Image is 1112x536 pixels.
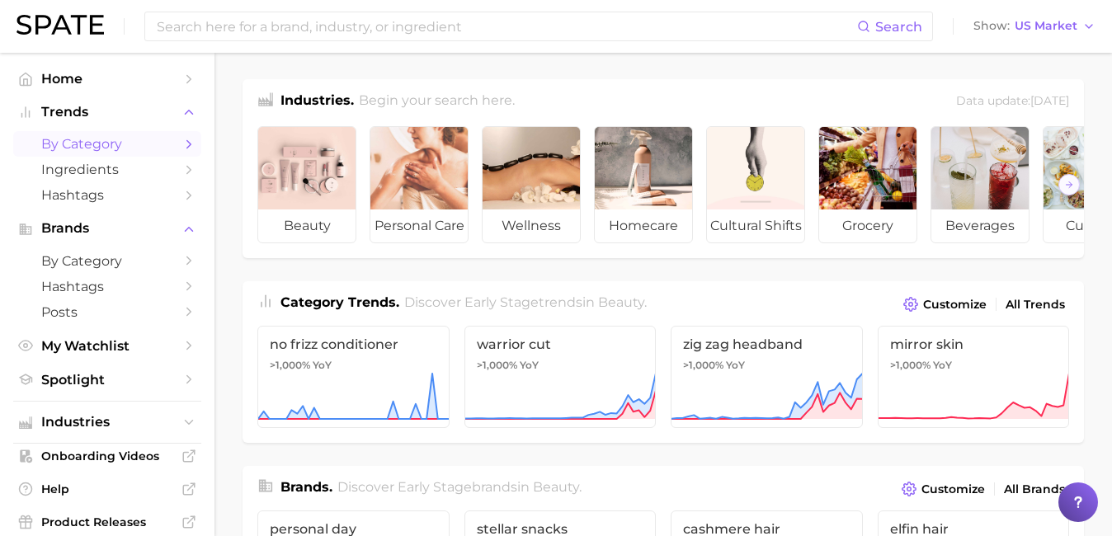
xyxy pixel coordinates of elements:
[13,367,201,393] a: Spotlight
[313,359,332,372] span: YoY
[13,182,201,208] a: Hashtags
[41,187,173,203] span: Hashtags
[155,12,857,40] input: Search here for a brand, industry, or ingredient
[41,221,173,236] span: Brands
[1000,478,1069,501] a: All Brands
[337,479,582,495] span: Discover Early Stage brands in .
[464,326,657,428] a: warrior cut>1,000% YoY
[370,126,469,243] a: personal care
[956,91,1069,113] div: Data update: [DATE]
[13,157,201,182] a: Ingredients
[726,359,745,372] span: YoY
[41,304,173,320] span: Posts
[280,479,332,495] span: Brands .
[923,298,987,312] span: Customize
[13,216,201,241] button: Brands
[13,131,201,157] a: by Category
[359,91,515,113] h2: Begin your search here.
[477,336,644,352] span: warrior cut
[1006,298,1065,312] span: All Trends
[890,359,931,371] span: >1,000%
[973,21,1010,31] span: Show
[41,415,173,430] span: Industries
[13,477,201,501] a: Help
[1001,294,1069,316] a: All Trends
[13,248,201,274] a: by Category
[933,359,952,372] span: YoY
[818,126,917,243] a: grocery
[257,326,450,428] a: no frizz conditioner>1,000% YoY
[899,293,991,316] button: Customize
[594,126,693,243] a: homecare
[404,294,647,310] span: Discover Early Stage trends in .
[13,333,201,359] a: My Watchlist
[520,359,539,372] span: YoY
[482,126,581,243] a: wellness
[41,105,173,120] span: Trends
[41,482,173,496] span: Help
[41,136,173,152] span: by Category
[707,209,804,242] span: cultural shifts
[706,126,805,243] a: cultural shifts
[595,209,692,242] span: homecare
[13,510,201,534] a: Product Releases
[598,294,644,310] span: beauty
[931,209,1029,242] span: beverages
[41,253,173,269] span: by Category
[41,279,173,294] span: Hashtags
[16,15,104,35] img: SPATE
[819,209,916,242] span: grocery
[533,479,579,495] span: beauty
[898,477,989,501] button: Customize
[483,209,580,242] span: wellness
[683,336,850,352] span: zig zag headband
[280,91,354,113] h1: Industries.
[875,19,922,35] span: Search
[931,126,1030,243] a: beverages
[258,209,356,242] span: beauty
[41,372,173,388] span: Spotlight
[280,294,399,310] span: Category Trends .
[41,338,173,354] span: My Watchlist
[477,359,517,371] span: >1,000%
[921,482,985,496] span: Customize
[683,359,723,371] span: >1,000%
[969,16,1100,37] button: ShowUS Market
[13,66,201,92] a: Home
[13,410,201,435] button: Industries
[257,126,356,243] a: beauty
[270,359,310,371] span: >1,000%
[13,100,201,125] button: Trends
[270,336,437,352] span: no frizz conditioner
[41,449,173,463] span: Onboarding Videos
[370,209,468,242] span: personal care
[41,71,173,87] span: Home
[1058,174,1080,195] button: Scroll Right
[41,515,173,529] span: Product Releases
[890,336,1058,352] span: mirror skin
[1004,482,1065,496] span: All Brands
[13,444,201,468] a: Onboarding Videos
[671,326,863,428] a: zig zag headband>1,000% YoY
[13,274,201,299] a: Hashtags
[13,299,201,325] a: Posts
[1015,21,1077,31] span: US Market
[878,326,1070,428] a: mirror skin>1,000% YoY
[41,162,173,177] span: Ingredients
